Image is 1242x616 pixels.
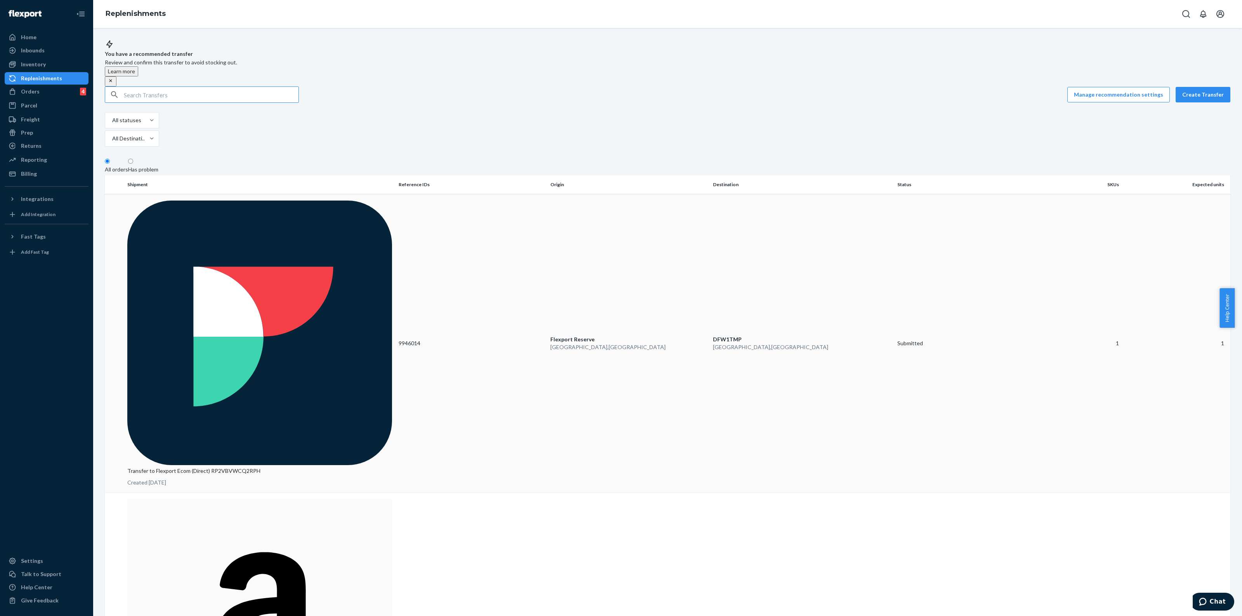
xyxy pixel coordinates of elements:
[897,339,1043,347] div: Submitted
[21,142,42,150] div: Returns
[21,583,52,591] div: Help Center
[21,33,36,41] div: Home
[1178,6,1194,22] button: Open Search Box
[99,3,172,25] ol: breadcrumbs
[21,211,56,218] div: Add Integration
[5,126,88,139] a: Prep
[5,594,88,607] button: Give Feedback
[127,467,392,475] p: Transfer to Flexport Ecom (Direct) RP2VBVWCQ2RPH
[105,59,237,66] span: Review and confirm this transfer to avoid stocking out.
[21,61,46,68] div: Inventory
[106,9,166,18] a: Replenishments
[395,194,547,493] td: 9946014
[5,44,88,57] a: Inbounds
[5,568,88,580] button: Talk to Support
[21,195,54,203] div: Integrations
[5,168,88,180] a: Billing
[1193,593,1234,612] iframe: Opens a widget where you can chat to one of our agents
[395,175,547,194] th: Reference IDs
[1046,175,1122,194] th: SKUs
[105,49,1230,59] span: You have a recommended transfer
[5,154,88,166] a: Reporting
[105,166,128,173] div: All orders
[1213,6,1228,22] button: Open account menu
[73,6,88,22] button: Close Navigation
[111,135,112,142] input: All Destinations
[550,343,707,351] p: [GEOGRAPHIC_DATA] , [GEOGRAPHIC_DATA]
[128,159,133,164] input: Has problem
[710,175,894,194] th: Destination
[1122,194,1230,493] td: 1
[5,555,88,567] a: Settings
[21,249,49,255] div: Add Fast Tag
[111,116,112,124] input: All statuses
[5,58,88,71] a: Inventory
[5,246,88,258] a: Add Fast Tag
[5,193,88,205] button: Integrations
[21,129,33,137] div: Prep
[21,47,45,54] div: Inbounds
[21,88,40,95] div: Orders
[127,479,392,486] p: Created [DATE]
[5,72,88,85] a: Replenishments
[124,175,395,194] th: Shipment
[1176,87,1230,102] button: Create Transfer
[5,140,88,152] a: Returns
[1122,175,1230,194] th: Expected units
[128,166,158,173] div: Has problem
[21,116,40,123] div: Freight
[894,175,1046,194] th: Status
[550,336,707,343] p: Flexport Reserve
[80,88,86,95] div: 4
[5,208,88,221] a: Add Integration
[1046,194,1122,493] td: 1
[713,336,891,343] p: DFW1TMP
[1219,288,1235,328] button: Help Center
[5,31,88,43] a: Home
[5,230,88,243] button: Fast Tags
[547,175,710,194] th: Origin
[5,99,88,112] a: Parcel
[112,135,149,142] div: All Destinations
[713,343,891,351] p: [GEOGRAPHIC_DATA] , [GEOGRAPHIC_DATA]
[105,159,110,164] input: All orders
[21,102,37,109] div: Parcel
[21,570,61,578] div: Talk to Support
[21,597,59,604] div: Give Feedback
[21,557,43,565] div: Settings
[124,87,298,102] input: Search Transfers
[5,85,88,98] a: Orders4
[105,66,138,76] button: Learn more
[5,113,88,126] a: Freight
[105,76,116,87] button: close
[21,233,46,241] div: Fast Tags
[5,581,88,594] a: Help Center
[21,156,47,164] div: Reporting
[1195,6,1211,22] button: Open notifications
[21,170,37,178] div: Billing
[112,116,141,124] div: All statuses
[21,74,62,82] div: Replenishments
[1067,87,1170,102] button: Manage recommendation settings
[9,10,42,18] img: Flexport logo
